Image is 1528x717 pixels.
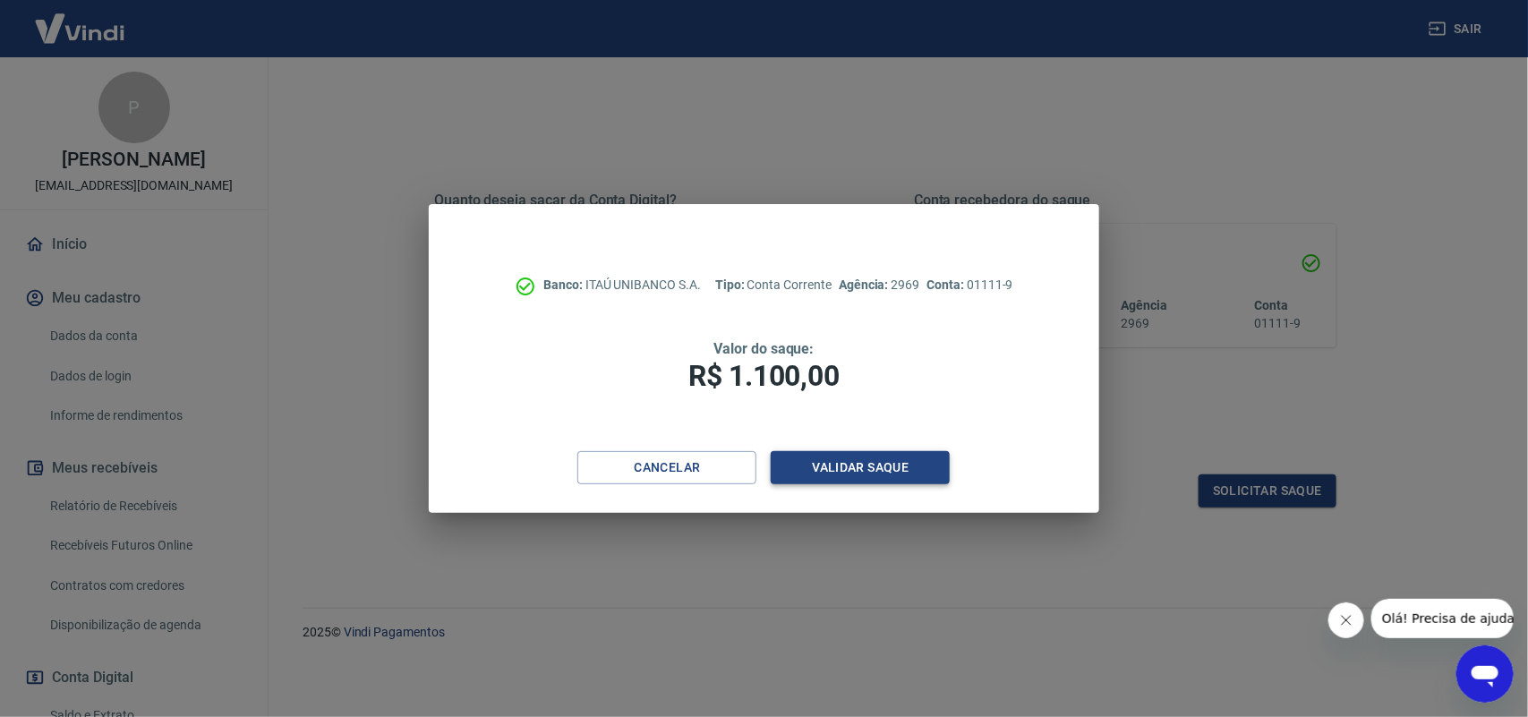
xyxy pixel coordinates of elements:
iframe: Mensagem da empresa [1371,599,1514,638]
span: Valor do saque: [713,340,814,357]
button: Validar saque [771,451,950,484]
p: 01111-9 [926,276,1012,294]
span: R$ 1.100,00 [688,359,839,393]
button: Cancelar [577,451,756,484]
span: Tipo: [715,277,747,292]
span: Conta: [926,277,967,292]
iframe: Botão para abrir a janela de mensagens [1456,645,1514,703]
p: Conta Corrente [715,276,832,294]
span: Olá! Precisa de ajuda? [11,13,150,27]
span: Agência: [839,277,892,292]
p: 2969 [839,276,919,294]
span: Banco: [543,277,585,292]
p: ITAÚ UNIBANCO S.A. [543,276,701,294]
iframe: Fechar mensagem [1328,602,1364,638]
